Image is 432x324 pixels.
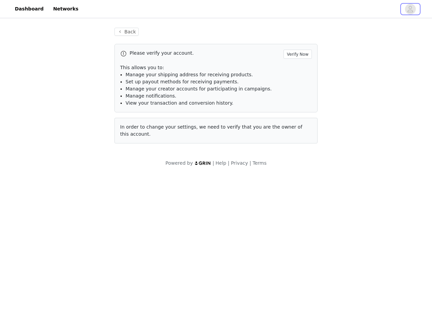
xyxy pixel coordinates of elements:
span: | [228,160,230,166]
img: logo [194,161,211,165]
button: Back [114,28,139,36]
span: In order to change your settings, we need to verify that you are the owner of this account. [120,124,302,137]
span: Manage your creator accounts for participating in campaigns. [126,86,272,91]
span: | [213,160,214,166]
a: Terms [252,160,266,166]
span: Set up payout methods for receiving payments. [126,79,239,84]
span: Manage notifications. [126,93,177,99]
a: Help [216,160,226,166]
a: Privacy [231,160,248,166]
a: Networks [49,1,82,17]
span: Manage your shipping address for receiving products. [126,72,253,77]
button: Verify Now [283,50,312,59]
p: This allows you to: [120,64,312,71]
a: Dashboard [11,1,48,17]
span: View your transaction and conversion history. [126,100,233,106]
span: Powered by [165,160,193,166]
div: avatar [407,4,413,15]
p: Please verify your account. [130,50,281,57]
span: | [249,160,251,166]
